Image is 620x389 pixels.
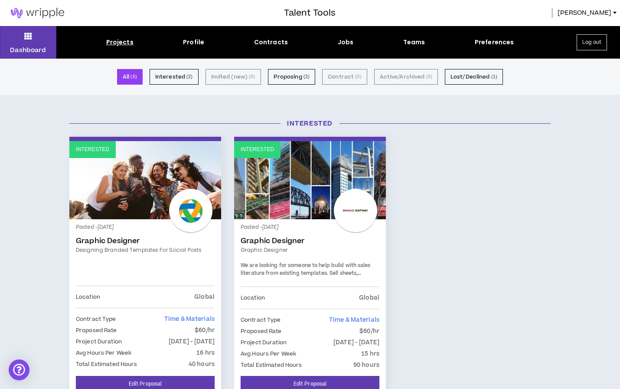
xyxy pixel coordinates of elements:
[131,73,137,81] small: ( 5 )
[303,73,310,81] small: ( 2 )
[577,34,607,50] button: Log out
[169,337,215,346] p: [DATE] - [DATE]
[241,145,274,154] p: Interested
[76,314,116,324] p: Contract Type
[241,262,371,300] span: We are looking for someone to help build with sales literature from existing templates. Sell shee...
[189,359,215,369] p: 40 hours
[76,237,215,245] a: Graphic Designer
[445,69,503,85] button: Lost/Declined (1)
[359,293,379,303] p: Global
[194,292,215,302] p: Global
[558,8,611,18] span: [PERSON_NAME]
[361,349,379,359] p: 15 hrs
[206,69,261,85] button: Invited (new) (0)
[403,38,425,47] div: Teams
[76,246,215,254] a: Designing branded templates for social posts
[195,326,215,335] p: $60/hr
[284,7,336,20] h3: Talent Tools
[254,38,288,47] div: Contracts
[196,348,215,358] p: 16 hrs
[76,224,215,231] p: Posted - [DATE]
[76,326,117,335] p: Proposed Rate
[322,69,367,85] button: Contract (0)
[249,73,255,81] small: ( 0 )
[241,315,281,325] p: Contract Type
[426,73,432,81] small: ( 0 )
[475,38,514,47] div: Preferences
[76,359,137,369] p: Total Estimated Hours
[76,292,100,302] p: Location
[183,38,204,47] div: Profile
[374,69,438,85] button: Active/Archived (0)
[329,316,379,324] span: Time & Materials
[338,38,354,47] div: Jobs
[353,360,379,370] p: 90 hours
[76,145,109,154] p: Interested
[186,73,193,81] small: ( 2 )
[241,360,302,370] p: Total Estimated Hours
[241,326,282,336] p: Proposed Rate
[63,119,557,128] h3: Interested
[69,141,221,219] a: Interested
[241,338,287,347] p: Project Duration
[9,359,29,380] div: Open Intercom Messenger
[76,348,131,358] p: Avg Hours Per Week
[241,293,265,303] p: Location
[268,69,316,85] button: Proposing (2)
[164,315,215,323] span: Time & Materials
[234,141,386,219] a: Interested
[76,337,122,346] p: Project Duration
[241,246,379,254] a: Graphic Designer
[241,237,379,245] a: Graphic Designer
[359,326,379,336] p: $60/hr
[241,349,296,359] p: Avg Hours Per Week
[355,73,361,81] small: ( 0 )
[117,69,143,85] button: All (5)
[333,338,379,347] p: [DATE] - [DATE]
[10,46,46,55] p: Dashboard
[150,69,199,85] button: Interested (2)
[491,73,497,81] small: ( 1 )
[241,224,379,231] p: Posted - [DATE]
